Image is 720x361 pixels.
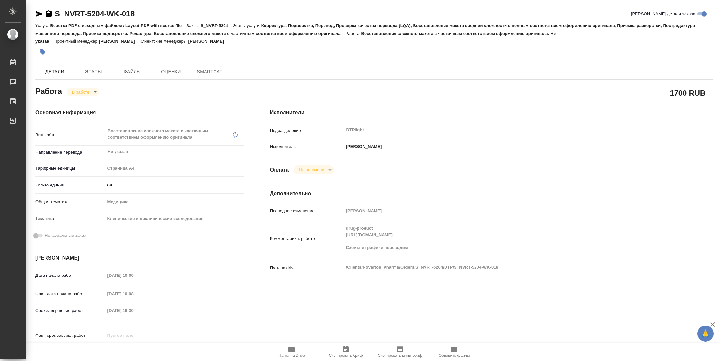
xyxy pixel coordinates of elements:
div: Клинические и доклинические исследования [105,213,244,224]
button: В работе [70,89,91,95]
p: Последнее изменение [270,208,344,214]
span: [PERSON_NAME] детали заказа [631,11,695,17]
button: Добавить тэг [35,45,50,59]
p: Верстка PDF с исходным файлом / Layout PDF with source file [50,23,186,28]
span: Этапы [78,68,109,76]
p: Срок завершения работ [35,307,105,314]
p: Услуга [35,23,50,28]
input: ✎ Введи что-нибудь [105,180,244,190]
button: Скопировать бриф [319,343,373,361]
button: Скопировать ссылку [45,10,53,18]
h2: 1700 RUB [670,87,705,98]
p: Дата начала работ [35,272,105,279]
input: Пустое поле [105,271,162,280]
input: Пустое поле [105,331,162,340]
p: Направление перевода [35,149,105,155]
span: SmartCat [194,68,225,76]
h4: Дополнительно [270,190,713,197]
p: Общая тематика [35,199,105,205]
h4: Оплата [270,166,289,174]
span: Детали [39,68,70,76]
button: 🙏 [697,326,714,342]
button: Не оплачена [297,167,326,173]
span: Папка на Drive [278,353,305,358]
p: [PERSON_NAME] [344,144,382,150]
span: Скопировать бриф [329,353,363,358]
span: Файлы [117,68,148,76]
p: [PERSON_NAME] [188,39,229,44]
p: Проектный менеджер [54,39,99,44]
span: 🙏 [700,327,711,340]
p: S_NVRT-5204 [201,23,233,28]
span: Оценки [155,68,186,76]
span: Обновить файлы [439,353,470,358]
div: В работе [294,165,334,174]
p: Подразделение [270,127,344,134]
input: Пустое поле [105,306,162,315]
span: Скопировать мини-бриф [378,353,422,358]
h2: Работа [35,85,62,96]
div: Медицина [105,196,244,207]
p: Заказ: [186,23,200,28]
p: Корректура, Подверстка, Перевод, Проверка качества перевода (LQA), Восстановление макета средней ... [35,23,695,36]
p: Путь на drive [270,265,344,271]
h4: [PERSON_NAME] [35,254,244,262]
button: Скопировать ссылку для ЯМессенджера [35,10,43,18]
input: Пустое поле [344,206,676,216]
p: Кол-во единиц [35,182,105,188]
textarea: drug-product [URL][DOMAIN_NAME] Схемы и графики переводим [344,223,676,253]
p: Работа [345,31,361,36]
h4: Исполнители [270,109,713,116]
p: Исполнитель [270,144,344,150]
p: Клиентские менеджеры [140,39,188,44]
span: Нотариальный заказ [45,232,86,239]
p: Комментарий к работе [270,236,344,242]
p: Факт. срок заверш. работ [35,332,105,339]
p: Тарифные единицы [35,165,105,172]
textarea: /Clients/Novartos_Pharma/Orders/S_NVRT-5204/DTP/S_NVRT-5204-WK-018 [344,262,676,273]
p: [PERSON_NAME] [99,39,140,44]
div: Страница А4 [105,163,244,174]
a: S_NVRT-5204-WK-018 [55,9,135,18]
button: Скопировать мини-бриф [373,343,427,361]
p: Факт. дата начала работ [35,291,105,297]
button: Обновить файлы [427,343,481,361]
input: Пустое поле [105,289,162,298]
h4: Основная информация [35,109,244,116]
button: Папка на Drive [265,343,319,361]
p: Вид работ [35,132,105,138]
p: Тематика [35,216,105,222]
p: Этапы услуги [233,23,261,28]
div: В работе [67,88,99,96]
